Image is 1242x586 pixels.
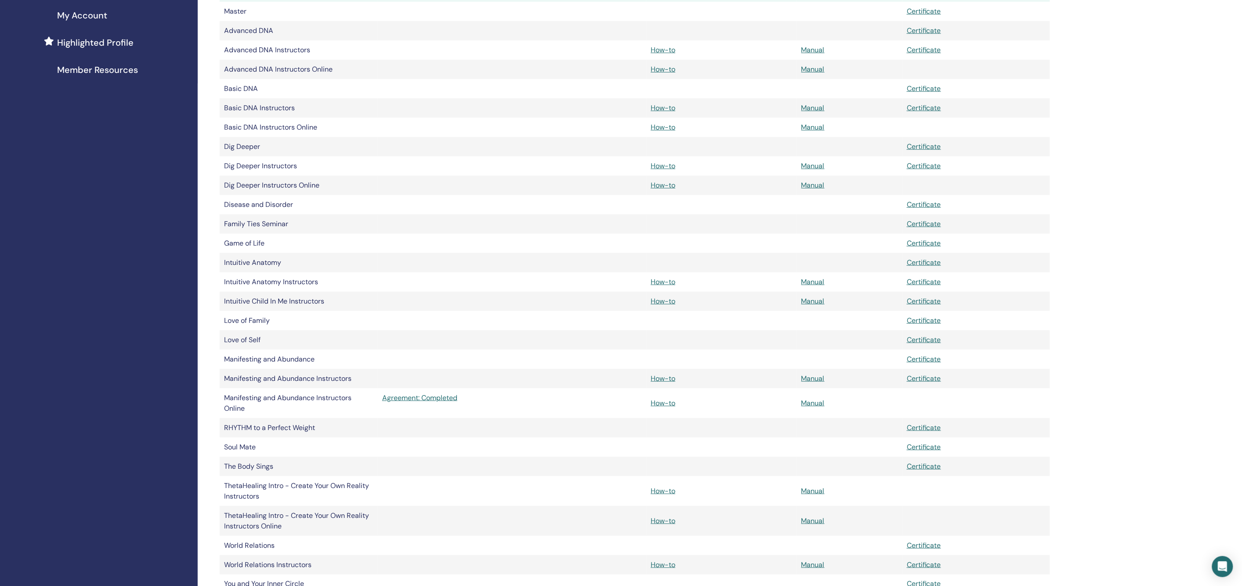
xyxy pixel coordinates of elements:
[220,176,378,195] td: Dig Deeper Instructors Online
[651,161,675,170] a: How-to
[907,161,941,170] a: Certificate
[220,369,378,388] td: Manifesting and Abundance Instructors
[907,374,941,383] a: Certificate
[907,335,941,344] a: Certificate
[651,103,675,112] a: How-to
[907,258,941,267] a: Certificate
[801,161,825,170] a: Manual
[801,277,825,286] a: Manual
[801,398,825,408] a: Manual
[220,79,378,98] td: Basic DNA
[801,45,825,54] a: Manual
[651,374,675,383] a: How-to
[1212,556,1233,577] div: Open Intercom Messenger
[220,156,378,176] td: Dig Deeper Instructors
[907,103,941,112] a: Certificate
[907,316,941,325] a: Certificate
[907,142,941,151] a: Certificate
[220,118,378,137] td: Basic DNA Instructors Online
[907,7,941,16] a: Certificate
[220,350,378,369] td: Manifesting and Abundance
[801,123,825,132] a: Manual
[651,65,675,74] a: How-to
[651,398,675,408] a: How-to
[220,253,378,272] td: Intuitive Anatomy
[907,200,941,209] a: Certificate
[220,476,378,506] td: ThetaHealing Intro - Create Your Own Reality Instructors
[220,292,378,311] td: Intuitive Child In Me Instructors
[382,393,642,403] a: Agreement: Completed
[907,560,941,569] a: Certificate
[907,26,941,35] a: Certificate
[220,40,378,60] td: Advanced DNA Instructors
[651,277,675,286] a: How-to
[220,311,378,330] td: Love of Family
[801,486,825,496] a: Manual
[220,137,378,156] td: Dig Deeper
[220,506,378,536] td: ThetaHealing Intro - Create Your Own Reality Instructors Online
[801,65,825,74] a: Manual
[220,272,378,292] td: Intuitive Anatomy Instructors
[907,239,941,248] a: Certificate
[220,234,378,253] td: Game of Life
[220,214,378,234] td: Family Ties Seminar
[651,486,675,496] a: How-to
[57,9,107,22] span: My Account
[907,541,941,550] a: Certificate
[220,388,378,418] td: Manifesting and Abundance Instructors Online
[220,98,378,118] td: Basic DNA Instructors
[801,516,825,525] a: Manual
[651,560,675,569] a: How-to
[907,84,941,93] a: Certificate
[907,297,941,306] a: Certificate
[907,462,941,471] a: Certificate
[220,438,378,457] td: Soul Mate
[801,374,825,383] a: Manual
[220,536,378,555] td: World Relations
[907,45,941,54] a: Certificate
[220,195,378,214] td: Disease and Disorder
[651,45,675,54] a: How-to
[907,423,941,432] a: Certificate
[801,181,825,190] a: Manual
[907,277,941,286] a: Certificate
[57,63,138,76] span: Member Resources
[801,103,825,112] a: Manual
[220,418,378,438] td: RHYTHM to a Perfect Weight
[220,555,378,575] td: World Relations Instructors
[220,60,378,79] td: Advanced DNA Instructors Online
[220,457,378,476] td: The Body Sings
[651,123,675,132] a: How-to
[907,442,941,452] a: Certificate
[907,354,941,364] a: Certificate
[220,330,378,350] td: Love of Self
[651,516,675,525] a: How-to
[651,181,675,190] a: How-to
[801,297,825,306] a: Manual
[651,297,675,306] a: How-to
[220,21,378,40] td: Advanced DNA
[907,219,941,228] a: Certificate
[57,36,134,49] span: Highlighted Profile
[801,560,825,569] a: Manual
[220,2,378,21] td: Master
